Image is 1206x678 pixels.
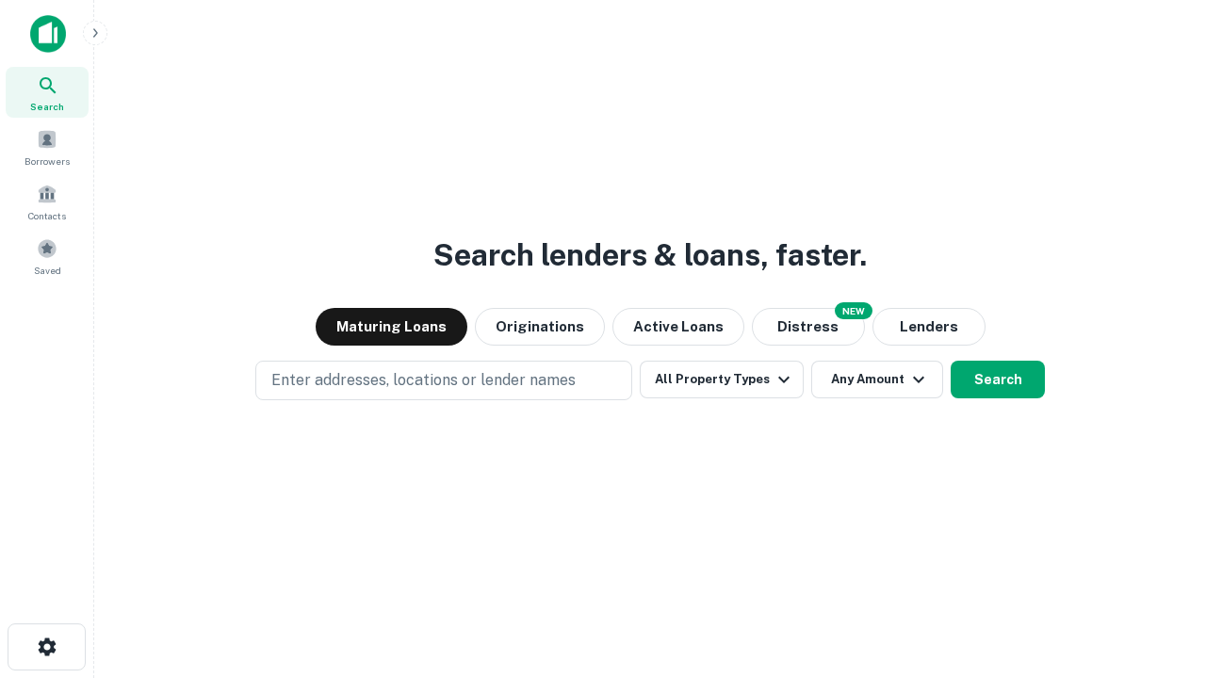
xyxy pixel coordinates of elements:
[1112,527,1206,618] iframe: Chat Widget
[612,308,744,346] button: Active Loans
[24,153,70,169] span: Borrowers
[6,121,89,172] a: Borrowers
[30,99,64,114] span: Search
[34,263,61,278] span: Saved
[835,302,872,319] div: NEW
[951,361,1045,398] button: Search
[271,369,576,392] p: Enter addresses, locations or lender names
[28,208,66,223] span: Contacts
[6,176,89,227] a: Contacts
[255,361,632,400] button: Enter addresses, locations or lender names
[6,231,89,282] a: Saved
[433,233,867,278] h3: Search lenders & loans, faster.
[6,67,89,118] a: Search
[811,361,943,398] button: Any Amount
[316,308,467,346] button: Maturing Loans
[872,308,986,346] button: Lenders
[752,308,865,346] button: Search distressed loans with lien and other non-mortgage details.
[475,308,605,346] button: Originations
[640,361,804,398] button: All Property Types
[30,15,66,53] img: capitalize-icon.png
